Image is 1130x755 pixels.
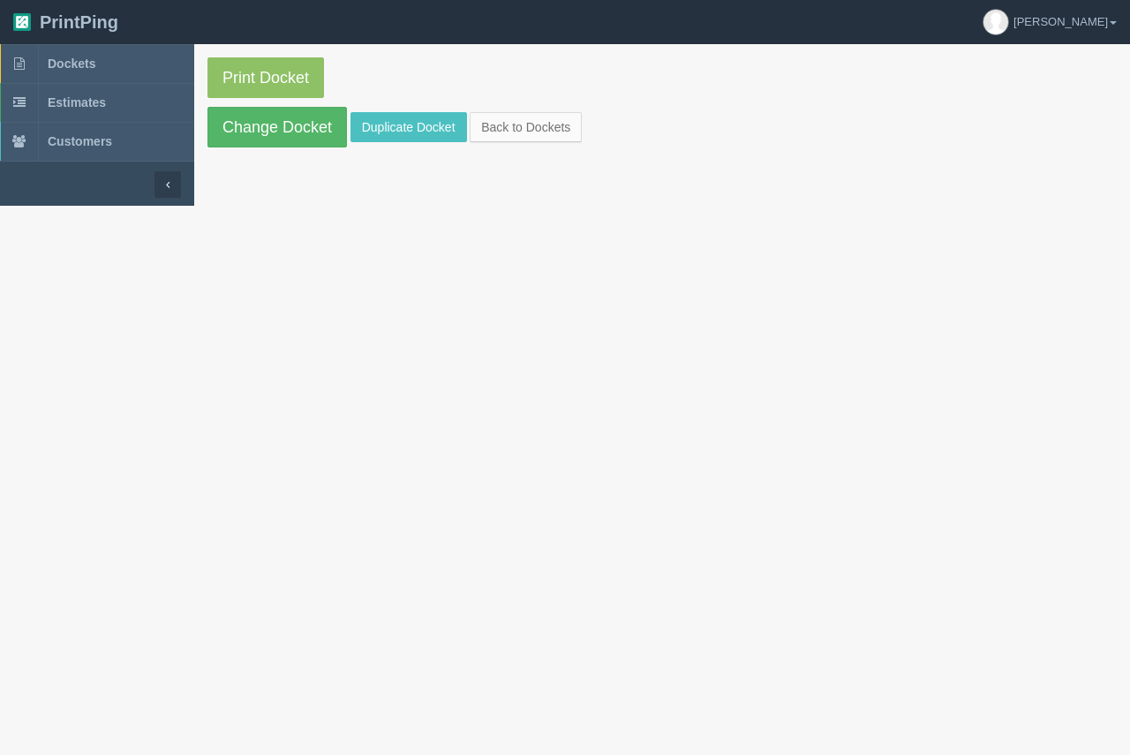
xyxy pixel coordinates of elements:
[13,13,31,31] img: logo-3e63b451c926e2ac314895c53de4908e5d424f24456219fb08d385ab2e579770.png
[48,95,106,109] span: Estimates
[207,57,324,98] a: Print Docket
[48,57,95,71] span: Dockets
[470,112,582,142] a: Back to Dockets
[207,107,347,147] a: Change Docket
[48,134,112,148] span: Customers
[983,10,1008,34] img: avatar_default-7531ab5dedf162e01f1e0bb0964e6a185e93c5c22dfe317fb01d7f8cd2b1632c.jpg
[350,112,467,142] a: Duplicate Docket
